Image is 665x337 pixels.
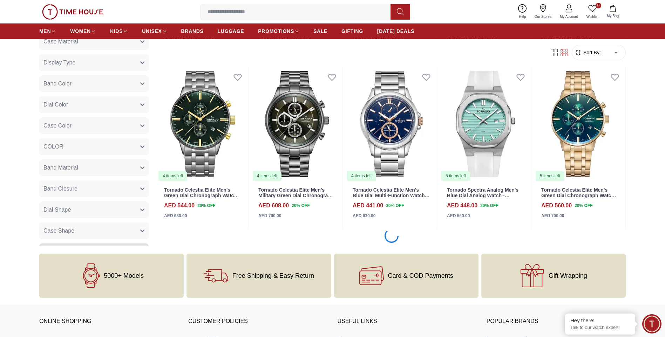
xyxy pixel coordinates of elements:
span: Gift Wrapping [549,272,587,279]
div: 4 items left [158,171,187,181]
button: Display Type [39,54,149,71]
a: Tornado Celestia Elite Men's Green Dial Chronograph Watch - T6102-SBSH [164,187,240,205]
span: Sort By: [582,49,601,56]
a: Help [515,3,530,21]
button: My Bag [603,4,623,20]
span: 20 % OFF [197,202,215,209]
span: Dial Shape [43,205,71,214]
button: Dial Shape [39,201,149,218]
a: PROMOTIONS [258,25,299,37]
div: AED 560.00 [447,213,470,219]
span: Dial Color [43,100,68,109]
span: Band Color [43,79,72,88]
div: Chat Widget [642,314,661,333]
span: Help [516,14,529,19]
div: 4 items left [347,171,376,181]
div: 5 items left [441,171,470,181]
div: AED 630.00 [353,213,375,219]
a: Tornado Celestia Elite Men's Blue Dial Multi-Function Watch - T6107-SBSL [353,187,430,205]
span: MEN [39,28,51,35]
img: Tornado Celestia Elite Men's Blue Dial Multi-Function Watch - T6107-SBSL [346,67,437,181]
a: LUGGAGE [218,25,244,37]
button: Band Closure [39,180,149,197]
h3: Popular Brands [487,316,626,327]
a: Our Stores [530,3,556,21]
button: Case Shape [39,222,149,239]
a: Tornado Celestia Elite Men's Green Dial Chronograph Watch - T6102-GBGH5 items left [534,67,625,181]
span: SALE [313,28,327,35]
img: Tornado Celestia Elite Men's Green Dial Chronograph Watch - T6102-SBSH [157,67,248,181]
h4: AED 608.00 [258,201,289,210]
img: Tornado Celestia Elite Men's Green Dial Chronograph Watch - T6102-GBGH [534,67,625,181]
span: 30 % OFF [386,202,404,209]
button: Dial Color [39,96,149,113]
span: [DATE] DEALS [377,28,414,35]
h3: CUSTOMER POLICIES [188,316,327,327]
h4: AED 441.00 [353,201,383,210]
h3: ONLINE SHOPPING [39,316,178,327]
button: Band Material [39,159,149,176]
h4: AED 448.00 [447,201,477,210]
span: UNISEX [142,28,162,35]
span: KIDS [110,28,123,35]
span: Band Closure [43,184,77,193]
a: Tornado Celestia Elite Men's Military Green Dial Chronograph Watch - T6106B-XBXH4 items left [251,67,342,181]
img: Tornado Celestia Elite Men's Military Green Dial Chronograph Watch - T6106B-XBXH [251,67,342,181]
a: [DATE] DEALS [377,25,414,37]
button: Case Color [39,117,149,134]
a: Tornado Celestia Elite Men's Green Dial Chronograph Watch - T6102-GBGH [541,187,617,205]
button: COLOR [39,138,149,155]
span: PROMOTIONS [258,28,294,35]
span: BRANDS [181,28,204,35]
img: Tornado Spectra Analog Men's Blue Dial Analog Watch - T22002-SSWL [440,67,531,181]
button: Band Color [39,75,149,92]
a: Tornado Spectra Analog Men's Blue Dial Analog Watch - T22002-SSWL [447,187,518,205]
span: LUGGAGE [218,28,244,35]
span: WOMEN [70,28,91,35]
span: Display Type [43,58,75,67]
button: Sort By: [575,49,601,56]
h4: AED 560.00 [541,201,572,210]
a: BRANDS [181,25,204,37]
h3: USEFUL LINKS [338,316,477,327]
span: Case Material [43,37,78,46]
p: Talk to our watch expert! [570,325,630,331]
div: AED 760.00 [258,213,281,219]
span: 20 % OFF [292,202,310,209]
a: Tornado Celestia Elite Men's Blue Dial Multi-Function Watch - T6107-SBSL4 items left [346,67,437,181]
div: 5 items left [536,171,564,181]
div: AED 700.00 [541,213,564,219]
span: 20 % OFF [480,202,498,209]
span: My Bag [604,13,622,19]
span: GIFTING [341,28,363,35]
a: MEN [39,25,56,37]
a: SALE [313,25,327,37]
span: Case Color [43,121,72,130]
div: 4 items left [253,171,281,181]
button: Discount [39,243,149,260]
span: Our Stores [532,14,554,19]
span: Wishlist [584,14,601,19]
span: Card & COD Payments [388,272,453,279]
div: Hey there! [570,317,630,324]
div: AED 680.00 [164,213,187,219]
span: My Account [557,14,581,19]
button: Case Material [39,33,149,50]
span: Band Material [43,163,78,172]
span: Case Shape [43,226,74,235]
a: Tornado Celestia Elite Men's Military Green Dial Chronograph Watch - T6106B-XBXH [258,187,334,205]
a: 0Wishlist [582,3,603,21]
span: COLOR [43,142,63,151]
span: Free Shipping & Easy Return [232,272,314,279]
a: WOMEN [70,25,96,37]
a: UNISEX [142,25,167,37]
a: Tornado Spectra Analog Men's Blue Dial Analog Watch - T22002-SSWL5 items left [440,67,531,181]
span: 0 [596,3,601,8]
span: 20 % OFF [575,202,592,209]
img: ... [42,4,103,20]
a: KIDS [110,25,128,37]
span: 5000+ Models [104,272,144,279]
h4: AED 544.00 [164,201,195,210]
a: GIFTING [341,25,363,37]
a: Tornado Celestia Elite Men's Green Dial Chronograph Watch - T6102-SBSH4 items left [157,67,248,181]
